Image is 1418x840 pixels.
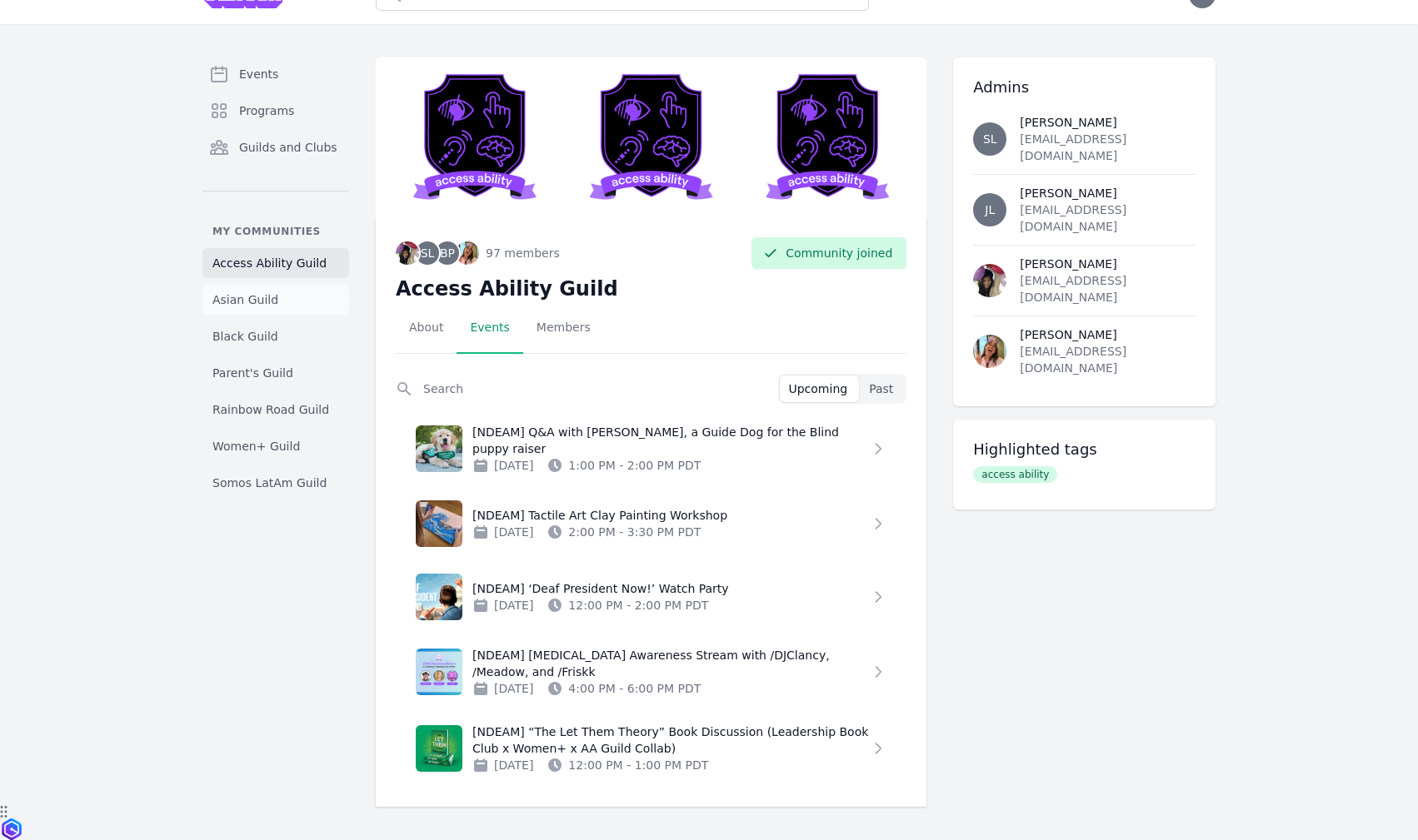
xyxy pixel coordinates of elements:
[1020,185,1196,201] div: [PERSON_NAME]
[973,466,1057,483] span: access ability
[533,597,708,614] div: 12:00 PM - 2:00 PM PDT
[1020,201,1196,235] div: [EMAIL_ADDRESS][DOMAIN_NAME]
[1020,343,1196,376] div: [EMAIL_ADDRESS][DOMAIN_NAME]
[202,57,349,498] nav: Sidebar
[1020,326,1196,343] div: [PERSON_NAME]
[212,438,300,455] span: Women+ Guild
[212,365,293,381] span: Parent's Guild
[440,247,455,259] span: BP
[239,66,278,82] span: Events
[472,507,870,524] p: [NDEAM] Tactile Art Clay Painting Workshop
[396,276,906,302] h2: Access Ability Guild
[533,680,701,697] div: 4:00 PM - 6:00 PM PDT
[239,102,294,119] span: Programs
[472,723,870,757] p: [NDEAM] “The Let Them Theory” Book Discussion (Leadership Book Club x Women+ x AA Guild Collab)
[396,302,457,354] a: About
[973,440,1196,460] h3: Highlighted tags
[457,302,522,354] a: Events
[523,302,604,354] a: Members
[396,634,906,710] a: [NDEAM] [MEDICAL_DATA] Awareness Stream with /DJClancy, /Meadow, and /Friskk[DATE]4:00 PM - 6:00 ...
[869,380,893,397] span: Past
[1020,256,1196,272] div: [PERSON_NAME]
[202,94,349,127] a: Programs
[239,139,337,156] span: Guilds and Clubs
[472,580,870,597] p: [NDEAM] ‘Deaf President Now!’ Watch Party
[202,225,349,238] p: My communities
[1020,131,1196,164] div: [EMAIL_ADDRESS][DOMAIN_NAME]
[472,424,870,457] p: [NDEAM] Q&A with [PERSON_NAME], a Guide Dog for the Blind puppy raiser
[486,245,560,261] span: 97 members
[212,328,278,345] span: Black Guild
[472,757,533,773] div: [DATE]
[788,380,847,397] span: Upcoming
[421,247,435,259] span: SL
[202,468,349,498] a: Somos LatAm Guild
[533,457,701,474] div: 1:00 PM - 2:00 PM PDT
[780,375,859,402] button: Upcoming
[212,475,327,491] span: Somos LatAm Guild
[202,285,349,315] a: Asian Guild
[202,57,349,91] a: Events
[396,560,906,634] a: [NDEAM] ‘Deaf President Now!’ Watch Party[DATE]12:00 PM - 2:00 PM PDT
[472,680,533,697] div: [DATE]
[985,204,995,216] span: JL
[1020,114,1196,131] div: [PERSON_NAME]
[1020,272,1196,306] div: [EMAIL_ADDRESS][DOMAIN_NAME]
[751,237,906,269] button: Community joined
[396,410,906,487] a: [NDEAM] Q&A with [PERSON_NAME], a Guide Dog for the Blind puppy raiser[DATE]1:00 PM - 2:00 PM PDT
[202,358,349,388] a: Parent's Guild
[973,77,1196,97] h3: Admins
[202,131,349,164] a: Guilds and Clubs
[212,255,327,271] span: Access Ability Guild
[396,710,906,787] a: [NDEAM] “The Let Them Theory” Book Discussion (Leadership Book Club x Women+ x AA Guild Collab)[D...
[212,291,278,308] span: Asian Guild
[396,487,906,560] a: [NDEAM] Tactile Art Clay Painting Workshop[DATE]2:00 PM - 3:30 PM PDT
[396,374,778,404] input: Search
[472,457,533,474] div: [DATE]
[472,647,870,680] p: [NDEAM] [MEDICAL_DATA] Awareness Stream with /DJClancy, /Meadow, and /Friskk
[533,757,708,773] div: 12:00 PM - 1:00 PM PDT
[202,321,349,351] a: Black Guild
[202,431,349,461] a: Women+ Guild
[202,395,349,425] a: Rainbow Road Guild
[472,597,533,614] div: [DATE]
[983,133,997,145] span: SL
[472,524,533,540] div: [DATE]
[202,248,349,278] a: Access Ability Guild
[861,375,905,402] button: Past
[533,524,701,540] div: 2:00 PM - 3:30 PM PDT
[212,401,329,418] span: Rainbow Road Guild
